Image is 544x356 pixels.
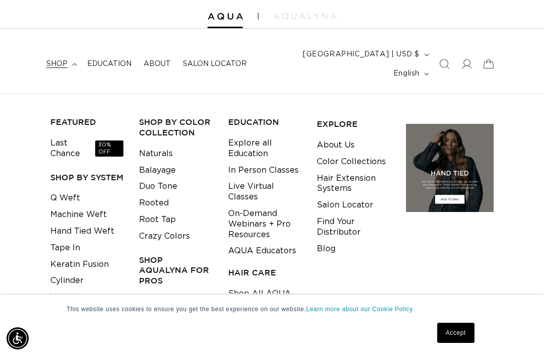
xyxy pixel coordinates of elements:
a: About Us [317,137,355,154]
a: Accept [437,323,474,343]
a: Blog [317,241,335,257]
a: Salon Locator [177,53,253,75]
a: Explore all Education [228,135,301,162]
summary: shop [40,53,81,75]
summary: Search [433,53,455,75]
a: AQUA Educators [228,243,296,259]
h3: EXPLORE [317,119,390,129]
button: English [387,64,433,83]
div: Accessibility Menu [7,327,29,349]
a: Rooted [139,195,169,211]
p: This website uses cookies to ensure you get the best experience on our website. [66,305,478,314]
a: V Light [50,289,80,306]
a: Shop All AQUA Hair Care [228,286,301,313]
h3: FEATURED [50,117,123,127]
iframe: Chat Widget [494,308,544,356]
a: Duo Tone [139,178,177,195]
span: Education [87,59,131,68]
a: Hair Extension Systems [317,170,390,197]
a: Naturals [139,146,173,162]
a: On-Demand Webinars + Pro Resources [228,205,301,243]
span: [GEOGRAPHIC_DATA] | USD $ [303,49,420,60]
a: Machine Weft [50,206,107,223]
h3: HAIR CARE [228,267,301,278]
h3: Shop AquaLyna for Pros [139,255,212,286]
a: Crazy Colors [139,228,190,245]
a: Education [81,53,138,75]
h3: Shop by Color Collection [139,117,212,138]
a: Color Collections [317,154,386,170]
a: Hand Tied Weft [50,223,114,240]
button: [GEOGRAPHIC_DATA] | USD $ [297,45,433,64]
img: Aqua Hair Extensions [208,13,243,20]
h3: EDUCATION [228,117,301,127]
span: English [393,68,420,79]
img: aqualyna.com [274,13,336,19]
a: Q Weft [50,190,80,206]
a: Live Virtual Classes [228,178,301,205]
a: Tape In [50,240,80,256]
a: Keratin Fusion [50,256,109,273]
a: Cylinder [50,272,84,289]
a: Learn more about our Cookie Policy. [306,306,415,313]
span: 30% OFF [95,140,124,157]
a: Root Tap [139,211,176,228]
a: In Person Classes [228,162,299,179]
span: shop [46,59,67,68]
a: Salon Locator [317,197,373,213]
a: About [138,53,177,75]
span: Salon Locator [183,59,247,68]
a: Balayage [139,162,176,179]
a: Find Your Distributor [317,213,390,241]
h3: SHOP BY SYSTEM [50,172,123,183]
a: Last Chance30% OFF [50,135,123,162]
span: About [144,59,171,68]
